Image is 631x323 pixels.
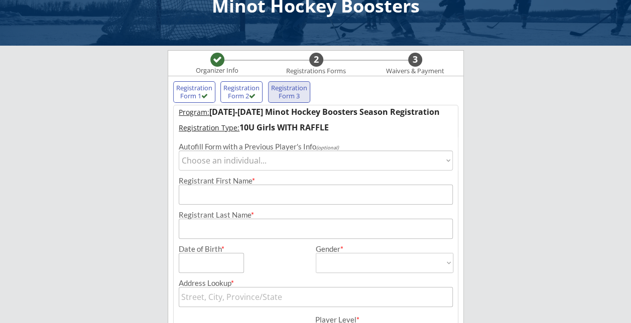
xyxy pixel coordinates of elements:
[179,287,453,307] input: Street, City, Province/State
[179,177,453,185] div: Registrant First Name
[179,211,453,219] div: Registrant Last Name
[179,279,453,287] div: Address Lookup
[381,67,450,75] div: Waivers & Payment
[309,54,323,65] div: 2
[271,84,308,100] div: Registration Form 3
[190,67,245,75] div: Organizer Info
[176,84,213,100] div: Registration Form 1
[223,84,260,100] div: Registration Form 2
[209,106,440,117] strong: [DATE]-[DATE] Minot Hockey Boosters Season Registration
[179,245,230,253] div: Date of Birth
[179,107,209,117] u: Program:
[239,122,329,133] strong: 10U Girls WITH RAFFLE
[316,245,453,253] div: Gender
[408,54,422,65] div: 3
[179,123,239,132] u: Registration Type:
[282,67,351,75] div: Registrations Forms
[179,143,453,150] div: Autofill Form with a Previous Player's Info
[316,144,339,150] em: (optional)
